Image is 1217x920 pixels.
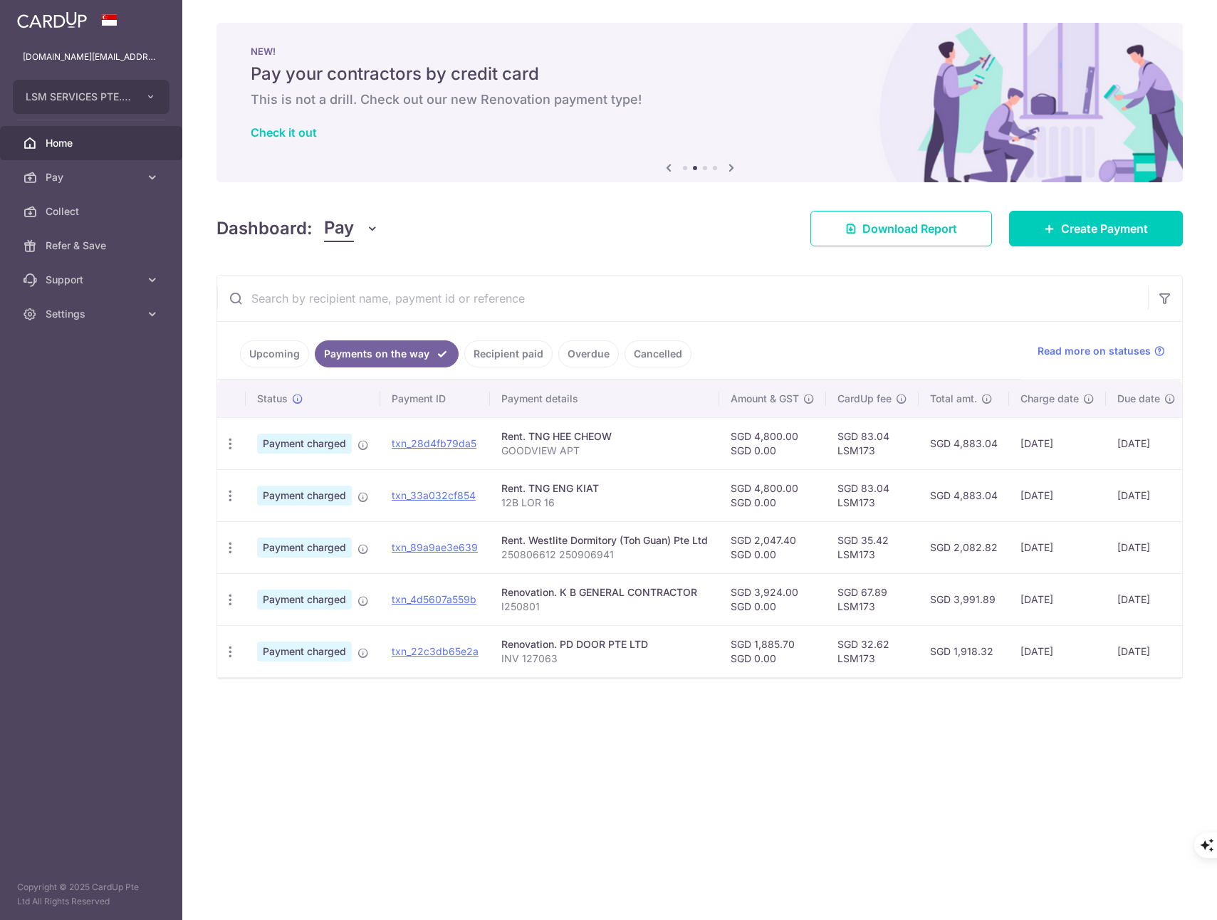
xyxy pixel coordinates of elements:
p: INV 127063 [501,652,708,666]
img: CardUp [17,11,87,28]
td: SGD 1,918.32 [919,625,1009,677]
span: Refer & Save [46,239,140,253]
a: Create Payment [1009,211,1183,246]
td: SGD 83.04 LSM173 [826,469,919,521]
span: Payment charged [257,486,352,506]
td: [DATE] [1009,625,1106,677]
td: [DATE] [1106,521,1187,573]
span: Total amt. [930,392,977,406]
a: txn_89a9ae3e639 [392,541,478,553]
td: [DATE] [1106,573,1187,625]
span: Payment charged [257,642,352,662]
input: Search by recipient name, payment id or reference [217,276,1148,321]
p: GOODVIEW APT [501,444,708,458]
td: [DATE] [1009,573,1106,625]
span: Collect [46,204,140,219]
div: Rent. TNG HEE CHEOW [501,429,708,444]
div: Renovation. K B GENERAL CONTRACTOR [501,585,708,600]
span: Status [257,392,288,406]
a: Overdue [558,340,619,367]
td: SGD 67.89 LSM173 [826,573,919,625]
td: SGD 4,883.04 [919,417,1009,469]
td: SGD 2,047.40 SGD 0.00 [719,521,826,573]
span: Download Report [862,220,957,237]
span: Home [46,136,140,150]
a: Read more on statuses [1038,344,1165,358]
td: [DATE] [1106,417,1187,469]
span: Read more on statuses [1038,344,1151,358]
p: 250806612 250906941 [501,548,708,562]
p: [DOMAIN_NAME][EMAIL_ADDRESS][DOMAIN_NAME] [23,50,160,64]
p: NEW! [251,46,1149,57]
td: SGD 3,991.89 [919,573,1009,625]
span: Payment charged [257,590,352,610]
td: SGD 4,883.04 [919,469,1009,521]
a: txn_28d4fb79da5 [392,437,476,449]
a: txn_33a032cf854 [392,489,476,501]
td: SGD 4,800.00 SGD 0.00 [719,469,826,521]
h6: This is not a drill. Check out our new Renovation payment type! [251,91,1149,108]
span: Pay [324,215,354,242]
span: Support [46,273,140,287]
span: Charge date [1020,392,1079,406]
span: Settings [46,307,140,321]
div: Rent. Westlite Dormitory (Toh Guan) Pte Ltd [501,533,708,548]
p: 12B LOR 16 [501,496,708,510]
td: [DATE] [1009,469,1106,521]
td: SGD 3,924.00 SGD 0.00 [719,573,826,625]
td: [DATE] [1106,625,1187,677]
td: SGD 32.62 LSM173 [826,625,919,677]
span: Pay [46,170,140,184]
span: Due date [1117,392,1160,406]
a: Upcoming [240,340,309,367]
p: I250801 [501,600,708,614]
span: Amount & GST [731,392,799,406]
a: Cancelled [625,340,691,367]
td: [DATE] [1009,521,1106,573]
a: txn_4d5607a559b [392,593,476,605]
a: Download Report [810,211,992,246]
td: SGD 83.04 LSM173 [826,417,919,469]
iframe: Opens a widget where you can find more information [1125,877,1203,913]
a: Check it out [251,125,317,140]
button: Pay [324,215,379,242]
a: Payments on the way [315,340,459,367]
div: Renovation. PD DOOR PTE LTD [501,637,708,652]
th: Payment details [490,380,719,417]
img: Renovation banner [216,23,1183,182]
h5: Pay your contractors by credit card [251,63,1149,85]
span: Payment charged [257,538,352,558]
td: SGD 4,800.00 SGD 0.00 [719,417,826,469]
td: SGD 2,082.82 [919,521,1009,573]
td: [DATE] [1106,469,1187,521]
h4: Dashboard: [216,216,313,241]
button: LSM SERVICES PTE. LTD. [13,80,169,114]
a: txn_22c3db65e2a [392,645,479,657]
span: Create Payment [1061,220,1148,237]
td: [DATE] [1009,417,1106,469]
span: LSM SERVICES PTE. LTD. [26,90,131,104]
a: Recipient paid [464,340,553,367]
th: Payment ID [380,380,490,417]
td: SGD 1,885.70 SGD 0.00 [719,625,826,677]
td: SGD 35.42 LSM173 [826,521,919,573]
div: Rent. TNG ENG KIAT [501,481,708,496]
span: CardUp fee [837,392,892,406]
span: Payment charged [257,434,352,454]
